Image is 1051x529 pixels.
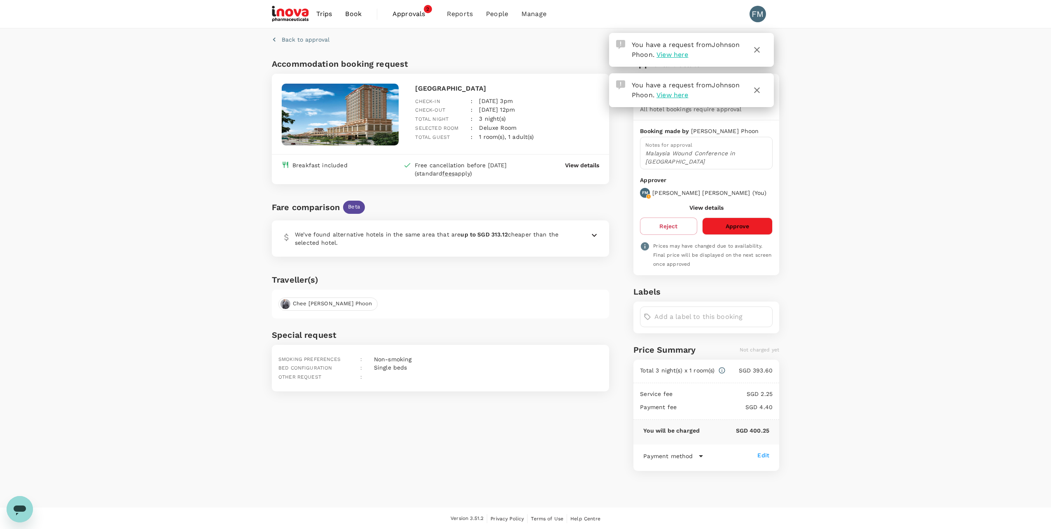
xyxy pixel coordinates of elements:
[460,231,507,238] b: up to SGD 313.12
[345,9,362,19] span: Book
[521,9,547,19] span: Manage
[360,356,362,362] span: :
[531,514,563,523] a: Terms of Use
[272,328,609,342] h6: Special request
[280,299,290,309] img: avatar-689bfca2ccc42.jpeg
[640,366,715,375] p: Total 3 night(s) x 1 room(s)
[360,365,362,371] span: :
[288,300,377,308] span: Chee [PERSON_NAME] Phoon
[464,117,472,133] div: :
[464,90,472,106] div: :
[726,366,773,375] p: SGD 393.60
[640,218,697,235] button: Reject
[424,5,432,13] span: 2
[292,161,348,169] div: Breakfast included
[633,285,779,298] h6: Labels
[343,203,365,211] span: Beta
[282,35,329,44] p: Back to approval
[360,374,362,380] span: :
[656,91,688,99] span: View here
[616,80,625,89] img: Approval Request
[464,126,472,142] div: :
[570,516,600,522] span: Help Centre
[272,35,329,44] button: Back to approval
[479,97,513,105] p: [DATE] 3pm
[691,127,759,135] p: [PERSON_NAME] Phoon
[295,230,569,247] p: We’ve found alternative hotels in the same area that are cheaper than the selected hotel.
[415,107,445,113] span: Check-out
[640,176,773,185] p: Approver
[415,161,532,178] div: Free cancellation before [DATE] (standard apply)
[640,403,677,411] p: Payment fee
[7,496,33,522] iframe: Button to launch messaging window
[570,514,600,523] a: Help Centre
[272,273,609,286] h6: Traveller(s)
[645,142,692,148] span: Notes for approval
[565,161,599,169] button: View details
[486,9,508,19] span: People
[689,204,724,211] button: View details
[652,189,766,197] p: [PERSON_NAME] [PERSON_NAME] ( You )
[447,9,473,19] span: Reports
[740,347,779,353] span: Not charged yet
[643,452,693,460] p: Payment method
[371,352,412,363] div: Non-smoking
[272,201,340,214] div: Fare comparison
[479,105,515,114] p: [DATE] 12pm
[272,5,310,23] img: iNova Pharmaceuticals
[490,516,524,522] span: Privacy Policy
[654,310,769,323] input: Add a label to this booking
[531,516,563,522] span: Terms of Use
[479,133,534,141] p: 1 room(s), 1 adult(s)
[757,451,769,459] div: Edit
[643,426,700,435] p: You will be charged
[633,343,696,356] h6: Price Summary
[490,514,524,523] a: Privacy Policy
[451,515,483,523] span: Version 3.51.2
[632,41,740,59] span: You have a request from .
[415,116,448,122] span: Total night
[653,243,771,267] span: Prices may have changed due to availability. Final price will be displayed on the next screen onc...
[278,356,341,362] span: Smoking preferences
[415,84,599,94] p: [GEOGRAPHIC_DATA]
[700,426,769,435] p: SGD 400.25
[616,40,625,49] img: Approval Request
[415,125,458,131] span: Selected room
[673,390,773,398] p: SGD 2.25
[479,124,516,132] p: Deluxe Room
[479,115,506,123] p: 3 night(s)
[702,218,773,235] button: Approve
[677,403,773,411] p: SGD 4.40
[645,149,767,166] p: Malaysia Wound Conference in [GEOGRAPHIC_DATA]
[316,9,332,19] span: Trips
[278,365,332,371] span: Bed configuration
[640,127,691,135] p: Booking made by
[750,6,766,22] div: FM
[656,51,688,59] span: View here
[278,374,321,380] span: Other request
[272,57,439,70] h6: Accommodation booking request
[640,390,673,398] p: Service fee
[642,190,648,196] p: FM
[442,170,455,177] span: fees
[282,84,399,145] img: hotel
[415,98,440,104] span: Check-in
[415,134,450,140] span: Total guest
[464,99,472,115] div: :
[632,81,740,99] span: You have a request from .
[371,360,407,372] div: Single beds
[640,105,741,113] p: All hotel bookings require approval
[392,9,434,19] span: Approvals
[464,108,472,124] div: :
